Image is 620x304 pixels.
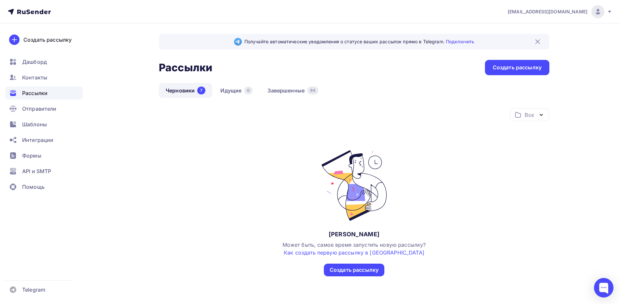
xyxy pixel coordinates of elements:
span: Дашборд [22,58,47,66]
div: Все [525,111,534,119]
div: 7 [197,87,205,94]
a: Идущие0 [214,83,259,98]
span: [EMAIL_ADDRESS][DOMAIN_NAME] [508,8,587,15]
span: Помощь [22,183,45,191]
span: Отправители [22,105,57,113]
div: 0 [244,87,253,94]
a: Подключить [446,39,474,44]
div: Создать рассылку [493,64,542,71]
h2: Рассылки [159,61,212,74]
span: Telegram [22,286,45,294]
span: Рассылки [22,89,48,97]
div: 94 [307,87,318,94]
span: Контакты [22,74,47,81]
a: Формы [5,149,83,162]
button: Все [510,108,549,121]
a: Дашборд [5,55,83,68]
a: Шаблоны [5,118,83,131]
div: Создать рассылку [330,266,379,274]
div: [PERSON_NAME] [329,230,379,238]
span: Может быть, самое время запустить новую рассылку? [282,242,426,256]
span: Формы [22,152,41,159]
span: Интеграции [22,136,53,144]
a: [EMAIL_ADDRESS][DOMAIN_NAME] [508,5,612,18]
div: Создать рассылку [23,36,72,44]
a: Контакты [5,71,83,84]
a: Рассылки [5,87,83,100]
a: Как создать первую рассылку в [GEOGRAPHIC_DATA] [284,249,424,256]
span: Шаблоны [22,120,47,128]
a: Черновики7 [159,83,212,98]
span: Получайте автоматические уведомления о статусе ваших рассылок прямо в Telegram. [244,38,474,45]
img: Telegram [234,38,242,46]
a: Отправители [5,102,83,115]
a: Завершенные94 [261,83,325,98]
span: API и SMTP [22,167,51,175]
